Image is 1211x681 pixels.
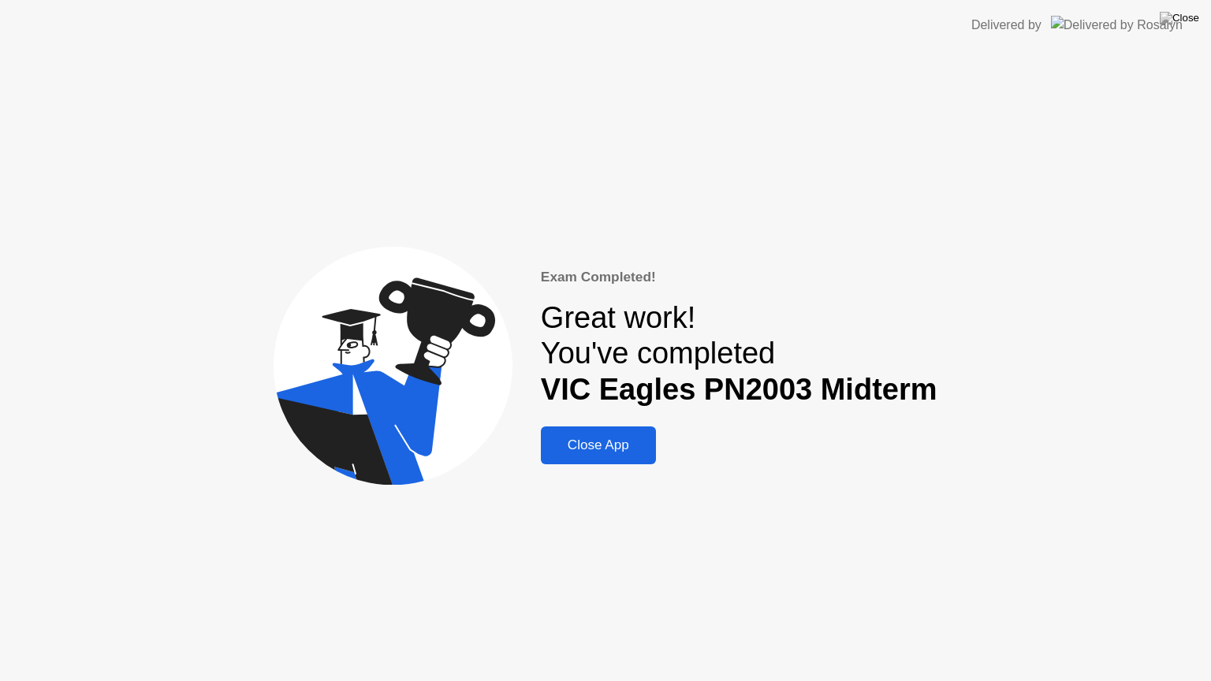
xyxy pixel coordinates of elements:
[546,437,651,453] div: Close App
[541,426,656,464] button: Close App
[541,373,937,406] b: VIC Eagles PN2003 Midterm
[1051,16,1183,34] img: Delivered by Rosalyn
[971,16,1041,35] div: Delivered by
[541,300,937,408] div: Great work! You've completed
[1160,12,1199,24] img: Close
[541,267,937,288] div: Exam Completed!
